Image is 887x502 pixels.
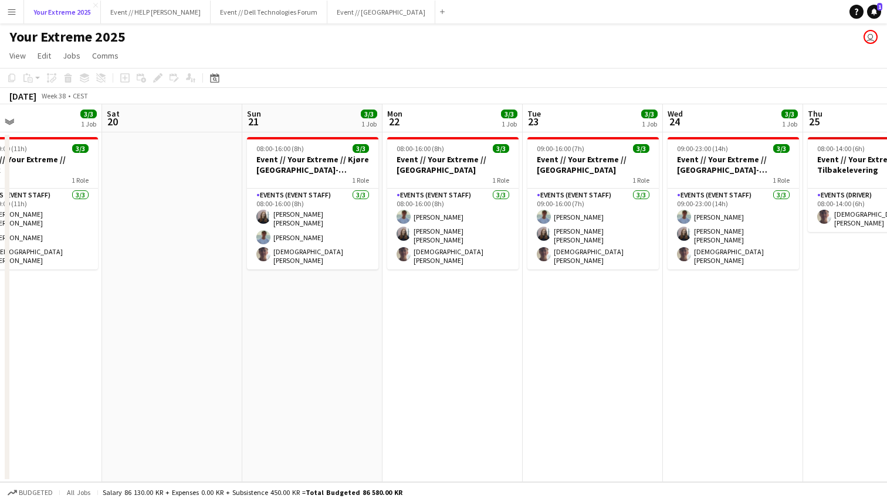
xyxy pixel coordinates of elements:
[666,115,683,128] span: 24
[877,3,882,11] span: 1
[352,176,369,185] span: 1 Role
[361,119,377,128] div: 1 Job
[72,144,89,153] span: 3/3
[864,30,878,44] app-user-avatar: Lars Songe
[256,144,304,153] span: 08:00-16:00 (8h)
[781,110,798,118] span: 3/3
[72,176,89,185] span: 1 Role
[247,108,261,119] span: Sun
[387,108,402,119] span: Mon
[385,115,402,128] span: 22
[63,50,80,61] span: Jobs
[73,91,88,100] div: CEST
[9,90,36,102] div: [DATE]
[492,176,509,185] span: 1 Role
[502,119,517,128] div: 1 Job
[527,137,659,269] app-job-card: 09:00-16:00 (7h)3/3Event // Your Extreme // [GEOGRAPHIC_DATA]1 RoleEvents (Event Staff)3/309:00-1...
[806,115,822,128] span: 25
[527,189,659,269] app-card-role: Events (Event Staff)3/309:00-16:00 (7h)[PERSON_NAME][PERSON_NAME] [PERSON_NAME][DEMOGRAPHIC_DATA]...
[101,1,211,23] button: Event // HELP [PERSON_NAME]
[782,119,797,128] div: 1 Job
[65,488,93,497] span: All jobs
[24,1,101,23] button: Your Extreme 2025
[642,119,657,128] div: 1 Job
[867,5,881,19] a: 1
[39,91,68,100] span: Week 38
[306,488,402,497] span: Total Budgeted 86 580.00 KR
[105,115,120,128] span: 20
[387,137,519,269] app-job-card: 08:00-16:00 (8h)3/3Event // Your Extreme // [GEOGRAPHIC_DATA]1 RoleEvents (Event Staff)3/308:00-1...
[817,144,865,153] span: 08:00-14:00 (6h)
[632,176,649,185] span: 1 Role
[668,137,799,269] app-job-card: 09:00-23:00 (14h)3/3Event // Your Extreme // [GEOGRAPHIC_DATA]-[GEOGRAPHIC_DATA]1 RoleEvents (Eve...
[92,50,119,61] span: Comms
[633,144,649,153] span: 3/3
[38,50,51,61] span: Edit
[247,137,378,269] app-job-card: 08:00-16:00 (8h)3/3Event // Your Extreme // Kjøre [GEOGRAPHIC_DATA]-[GEOGRAPHIC_DATA]1 RoleEvents...
[668,189,799,269] app-card-role: Events (Event Staff)3/309:00-23:00 (14h)[PERSON_NAME][PERSON_NAME] [PERSON_NAME][DEMOGRAPHIC_DATA...
[353,144,369,153] span: 3/3
[245,115,261,128] span: 21
[58,48,85,63] a: Jobs
[501,110,517,118] span: 3/3
[641,110,658,118] span: 3/3
[19,489,53,497] span: Budgeted
[493,144,509,153] span: 3/3
[527,108,541,119] span: Tue
[397,144,444,153] span: 08:00-16:00 (8h)
[5,48,31,63] a: View
[387,189,519,269] app-card-role: Events (Event Staff)3/308:00-16:00 (8h)[PERSON_NAME][PERSON_NAME] [PERSON_NAME][DEMOGRAPHIC_DATA]...
[773,176,790,185] span: 1 Role
[9,28,126,46] h1: Your Extreme 2025
[80,110,97,118] span: 3/3
[247,154,378,175] h3: Event // Your Extreme // Kjøre [GEOGRAPHIC_DATA]-[GEOGRAPHIC_DATA]
[247,189,378,269] app-card-role: Events (Event Staff)3/308:00-16:00 (8h)[PERSON_NAME] [PERSON_NAME][PERSON_NAME][DEMOGRAPHIC_DATA]...
[387,154,519,175] h3: Event // Your Extreme // [GEOGRAPHIC_DATA]
[808,108,822,119] span: Thu
[537,144,584,153] span: 09:00-16:00 (7h)
[33,48,56,63] a: Edit
[6,486,55,499] button: Budgeted
[527,154,659,175] h3: Event // Your Extreme // [GEOGRAPHIC_DATA]
[773,144,790,153] span: 3/3
[668,108,683,119] span: Wed
[211,1,327,23] button: Event // Dell Technologies Forum
[81,119,96,128] div: 1 Job
[87,48,123,63] a: Comms
[327,1,435,23] button: Event // [GEOGRAPHIC_DATA]
[668,154,799,175] h3: Event // Your Extreme // [GEOGRAPHIC_DATA]-[GEOGRAPHIC_DATA]
[103,488,402,497] div: Salary 86 130.00 KR + Expenses 0.00 KR + Subsistence 450.00 KR =
[677,144,728,153] span: 09:00-23:00 (14h)
[9,50,26,61] span: View
[361,110,377,118] span: 3/3
[526,115,541,128] span: 23
[107,108,120,119] span: Sat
